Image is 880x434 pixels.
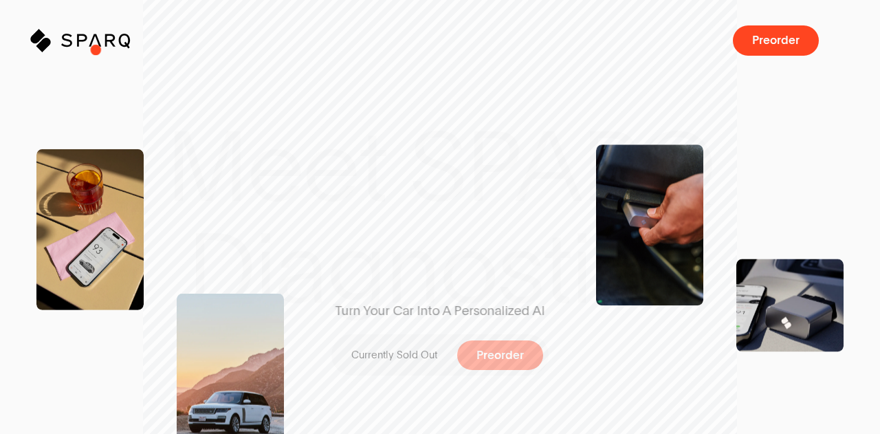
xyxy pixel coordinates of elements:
[457,340,544,370] button: Preorder
[733,25,819,55] button: Preorder a SPARQ Diagnostics Device
[351,348,437,362] p: Currently Sold Out
[335,302,545,320] span: Turn Your Car Into A Personalized AI
[36,149,144,310] img: SPARQ app open in an iPhone on the Table
[752,34,800,46] span: Preorder
[476,349,524,361] span: Preorder
[736,259,844,351] img: Product Shot of a SPARQ Diagnostics Device
[596,145,703,306] img: SPARQ Diagnostics being inserting into an OBD Port
[313,302,567,320] span: Turn Your Car Into A Personalized AI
